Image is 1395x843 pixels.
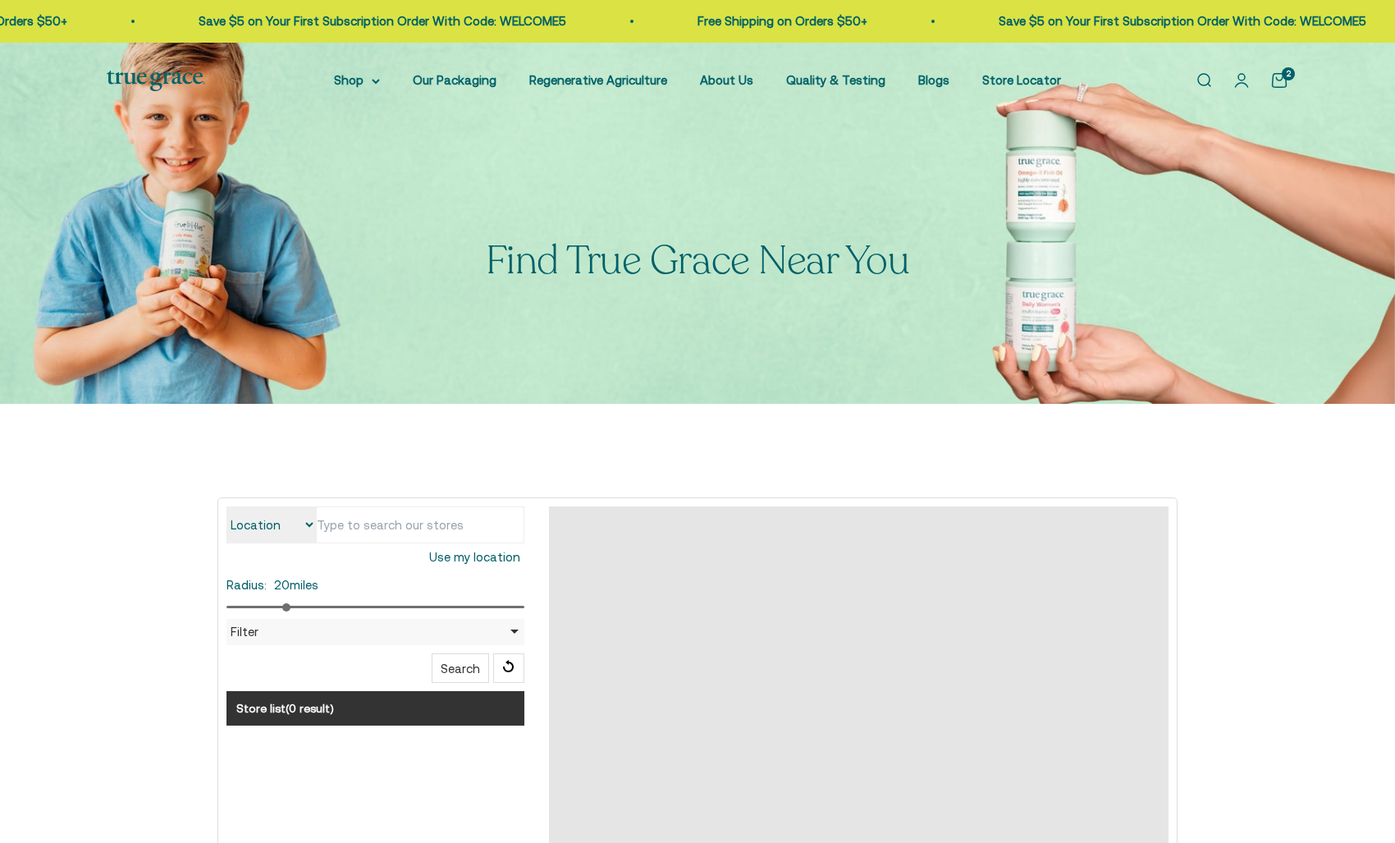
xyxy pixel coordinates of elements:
a: About Us [700,73,753,87]
input: Radius [226,606,524,608]
a: Store Locator [982,73,1061,87]
cart-count: 2 [1282,67,1295,80]
p: Save $5 on Your First Subscription Order With Code: WELCOME5 [995,11,1363,31]
div: miles [226,575,524,595]
input: Type to search our stores [316,506,524,543]
split-lines: Find True Grace Near You [486,234,909,287]
a: Our Packaging [413,73,496,87]
h3: Store list [226,691,524,726]
a: Quality & Testing [786,73,885,87]
div: Filter [226,619,524,645]
span: ( ) [286,702,334,715]
a: Blogs [918,73,949,87]
p: Save $5 on Your First Subscription Order With Code: WELCOME5 [195,11,563,31]
span: 20 [274,578,290,592]
span: 0 [289,702,296,715]
a: Regenerative Agriculture [529,73,667,87]
span: Reset [493,653,524,683]
label: Radius: [226,578,267,592]
span: result [300,702,330,715]
button: Search [432,653,489,683]
summary: Shop [334,71,380,90]
button: Use my location [425,543,524,571]
a: Free Shipping on Orders $50+ [694,14,864,28]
